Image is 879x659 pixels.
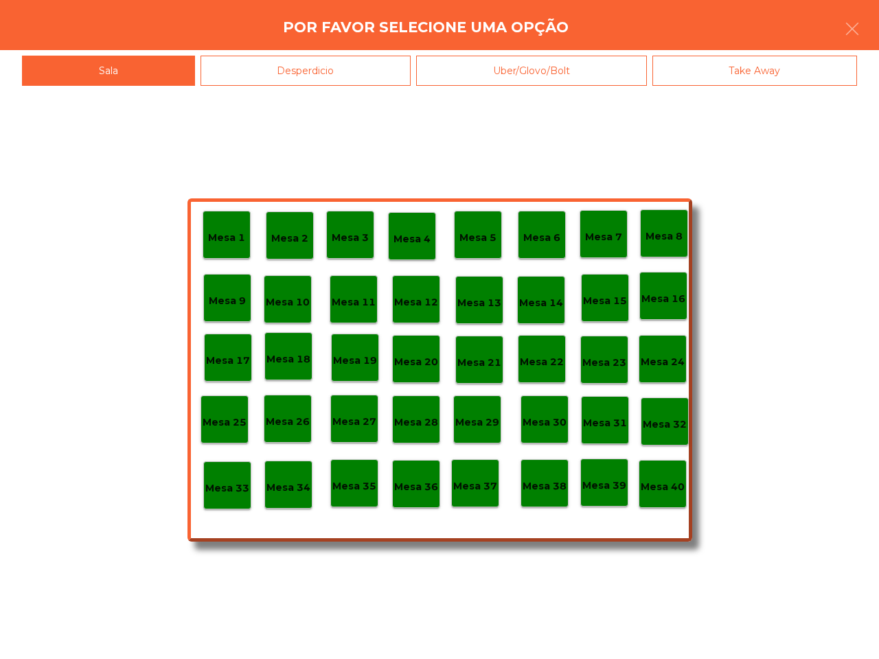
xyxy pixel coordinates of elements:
[453,478,497,494] p: Mesa 37
[266,351,310,367] p: Mesa 18
[582,478,626,494] p: Mesa 39
[394,415,438,430] p: Mesa 28
[643,417,687,432] p: Mesa 32
[394,354,438,370] p: Mesa 20
[283,17,569,38] h4: Por favor selecione uma opção
[585,229,622,245] p: Mesa 7
[416,56,647,86] div: Uber/Glovo/Bolt
[646,229,683,244] p: Mesa 8
[271,231,308,246] p: Mesa 2
[641,291,685,307] p: Mesa 16
[332,478,376,494] p: Mesa 35
[394,294,438,310] p: Mesa 12
[209,293,246,309] p: Mesa 9
[332,294,376,310] p: Mesa 11
[582,355,626,371] p: Mesa 23
[205,481,249,496] p: Mesa 33
[201,56,411,86] div: Desperdicio
[459,230,496,246] p: Mesa 5
[641,479,685,495] p: Mesa 40
[583,415,627,431] p: Mesa 31
[206,353,250,369] p: Mesa 17
[332,230,369,246] p: Mesa 3
[519,295,563,311] p: Mesa 14
[523,478,567,494] p: Mesa 38
[523,230,560,246] p: Mesa 6
[266,480,310,496] p: Mesa 34
[652,56,858,86] div: Take Away
[333,353,377,369] p: Mesa 19
[22,56,195,86] div: Sala
[583,293,627,309] p: Mesa 15
[394,479,438,495] p: Mesa 36
[266,294,310,310] p: Mesa 10
[203,415,247,430] p: Mesa 25
[520,354,564,370] p: Mesa 22
[455,415,499,430] p: Mesa 29
[332,414,376,430] p: Mesa 27
[457,355,501,371] p: Mesa 21
[266,414,310,430] p: Mesa 26
[208,230,245,246] p: Mesa 1
[641,354,685,370] p: Mesa 24
[393,231,431,247] p: Mesa 4
[523,415,567,430] p: Mesa 30
[457,295,501,311] p: Mesa 13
